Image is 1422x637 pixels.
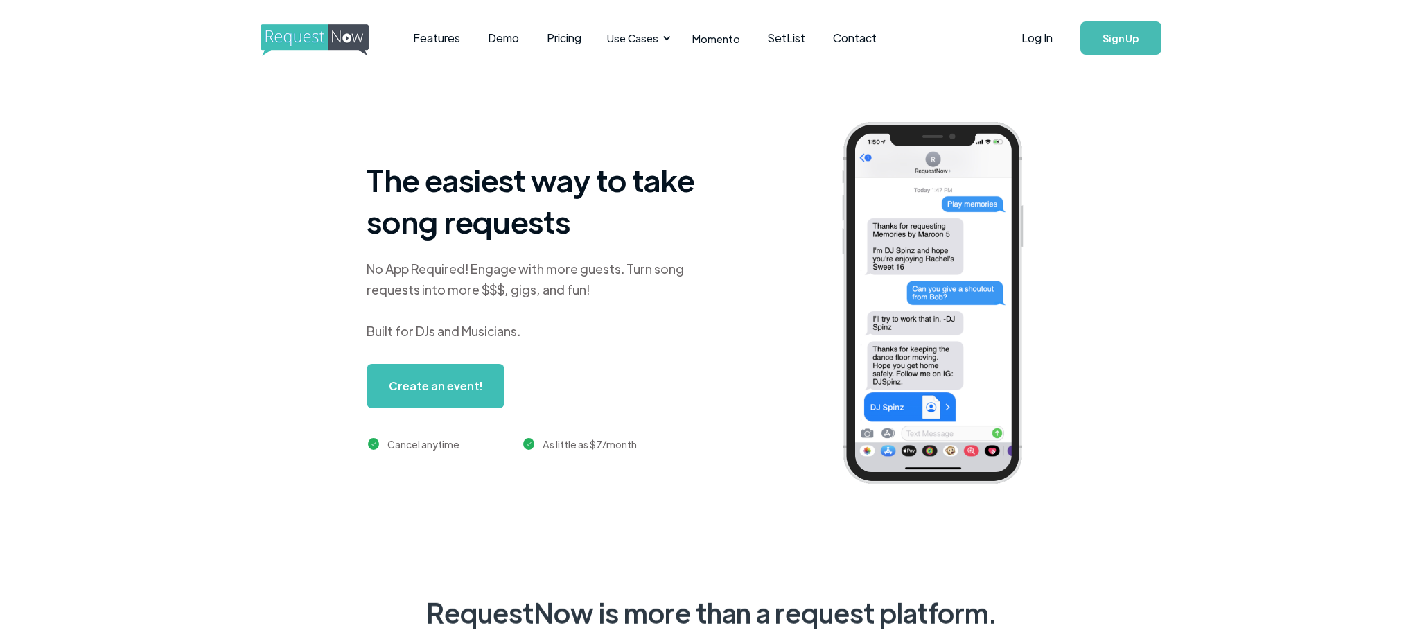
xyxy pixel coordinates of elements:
a: Log In [1008,14,1066,62]
div: Cancel anytime [387,436,459,453]
img: iphone screenshot [826,112,1060,498]
a: Features [399,17,474,60]
a: Pricing [533,17,595,60]
div: Use Cases [599,17,675,60]
div: Use Cases [607,30,658,46]
a: Create an event! [367,364,504,408]
div: As little as $7/month [543,436,637,453]
a: Momento [678,18,754,59]
div: No App Required! Engage with more guests. Turn song requests into more $$$, gigs, and fun! Built ... [367,259,713,342]
a: SetList [754,17,819,60]
img: green checkmark [523,438,535,450]
h1: The easiest way to take song requests [367,159,713,242]
a: Demo [474,17,533,60]
img: green checkmark [368,438,380,450]
a: Contact [819,17,890,60]
a: home [261,24,365,52]
img: requestnow logo [261,24,394,56]
a: Sign Up [1080,21,1161,55]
